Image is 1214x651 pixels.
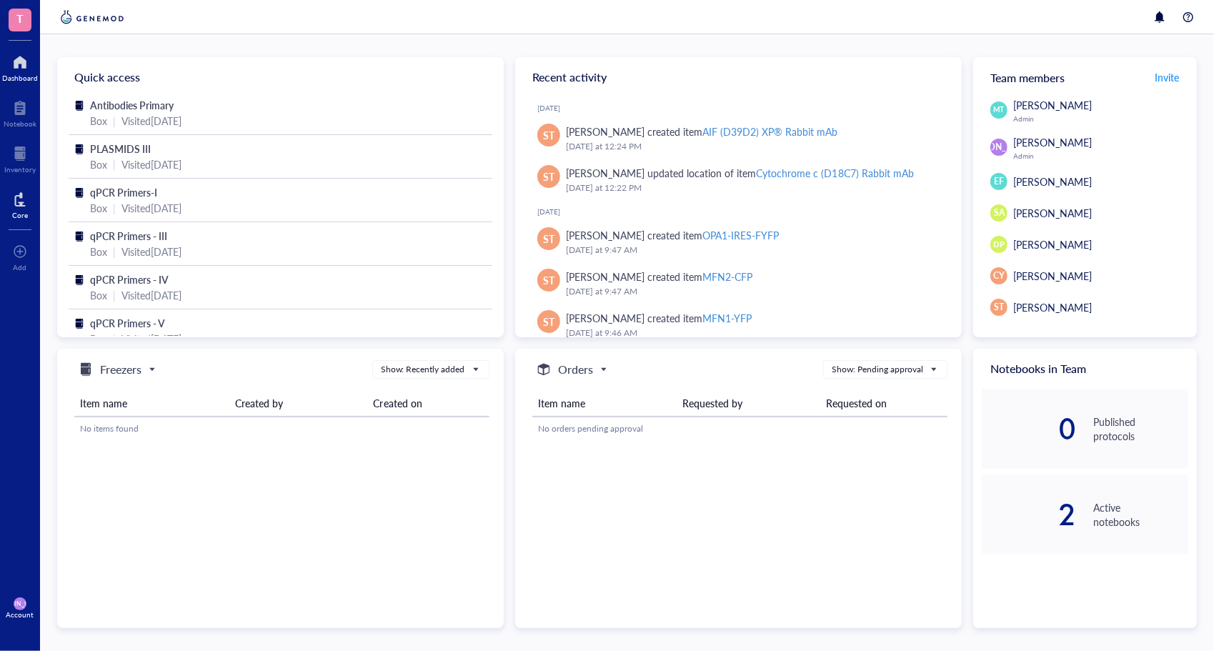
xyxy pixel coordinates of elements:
[121,244,181,259] div: Visited [DATE]
[121,331,181,347] div: Visited [DATE]
[1013,114,1188,123] div: Admin
[994,207,1005,219] span: SA
[515,57,962,97] div: Recent activity
[57,9,127,26] img: genemod-logo
[381,363,465,376] div: Show: Recently added
[543,169,554,184] span: ST
[532,390,677,417] th: Item name
[90,229,167,243] span: qPCR Primers - III
[994,301,1004,314] span: ST
[566,181,939,195] div: [DATE] at 12:22 PM
[543,272,554,288] span: ST
[527,159,950,201] a: ST[PERSON_NAME] updated location of itemCytochrome c (D18C7) Rabbit mAb[DATE] at 12:22 PM
[1013,300,1092,314] span: [PERSON_NAME]
[57,57,504,97] div: Quick access
[90,98,174,112] span: Antibodies Primary
[90,113,107,129] div: Box
[90,287,107,303] div: Box
[4,119,36,128] div: Notebook
[229,390,368,417] th: Created by
[90,185,157,199] span: qPCR Primers-I
[1013,151,1188,160] div: Admin
[527,118,950,159] a: ST[PERSON_NAME] created itemAIF (D39D2) XP® Rabbit mAb[DATE] at 12:24 PM
[677,390,821,417] th: Requested by
[702,311,752,325] div: MFN1-YFP
[973,57,1197,97] div: Team members
[121,156,181,172] div: Visited [DATE]
[538,422,942,435] div: No orders pending approval
[16,9,24,27] span: T
[90,156,107,172] div: Box
[90,331,107,347] div: Box
[90,272,169,287] span: qPCR Primers - IV
[527,304,950,346] a: ST[PERSON_NAME] created itemMFN1-YFP[DATE] at 9:46 AM
[566,284,939,299] div: [DATE] at 9:47 AM
[566,165,914,181] div: [PERSON_NAME] updated location of item
[566,227,779,243] div: [PERSON_NAME] created item
[2,51,38,82] a: Dashboard
[566,310,752,326] div: [PERSON_NAME] created item
[566,269,752,284] div: [PERSON_NAME] created item
[74,390,229,417] th: Item name
[1155,70,1179,84] span: Invite
[994,239,1005,251] span: DP
[113,200,116,216] div: |
[14,263,27,272] div: Add
[121,113,181,129] div: Visited [DATE]
[982,417,1076,440] div: 0
[1013,269,1092,283] span: [PERSON_NAME]
[1013,135,1092,149] span: [PERSON_NAME]
[4,165,36,174] div: Inventory
[527,222,950,263] a: ST[PERSON_NAME] created itemOPA1-IRES-FYFP[DATE] at 9:47 AM
[702,124,837,139] div: AIF (D39D2) XP® Rabbit mAb
[1013,174,1092,189] span: [PERSON_NAME]
[12,188,28,219] a: Core
[90,200,107,216] div: Box
[113,287,116,303] div: |
[113,331,116,347] div: |
[543,314,554,329] span: ST
[113,113,116,129] div: |
[368,390,489,417] th: Created on
[113,156,116,172] div: |
[566,139,939,154] div: [DATE] at 12:24 PM
[543,231,554,247] span: ST
[832,363,923,376] div: Show: Pending approval
[4,142,36,174] a: Inventory
[121,287,181,303] div: Visited [DATE]
[80,422,484,435] div: No items found
[702,228,779,242] div: OPA1-IRES-FYFP
[1094,414,1188,443] div: Published protocols
[1094,500,1188,529] div: Active notebooks
[993,269,1005,282] span: CY
[982,503,1076,526] div: 2
[6,610,34,619] div: Account
[973,349,1197,389] div: Notebooks in Team
[1013,237,1092,252] span: [PERSON_NAME]
[994,175,1004,188] span: EF
[566,243,939,257] div: [DATE] at 9:47 AM
[1154,66,1180,89] button: Invite
[90,141,151,156] span: PLASMIDS III
[537,104,950,112] div: [DATE]
[757,166,914,180] div: Cytochrome c (D18C7) Rabbit mAb
[994,104,1005,115] span: MT
[566,124,838,139] div: [PERSON_NAME] created item
[558,361,593,378] h5: Orders
[2,74,38,82] div: Dashboard
[1013,98,1092,112] span: [PERSON_NAME]
[821,390,947,417] th: Requested on
[965,141,1034,154] span: [PERSON_NAME]
[702,269,752,284] div: MFN2-CFP
[90,316,165,330] span: qPCR Primers - V
[12,211,28,219] div: Core
[113,244,116,259] div: |
[100,361,141,378] h5: Freezers
[121,200,181,216] div: Visited [DATE]
[537,207,950,216] div: [DATE]
[527,263,950,304] a: ST[PERSON_NAME] created itemMFN2-CFP[DATE] at 9:47 AM
[90,244,107,259] div: Box
[543,127,554,143] span: ST
[1013,206,1092,220] span: [PERSON_NAME]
